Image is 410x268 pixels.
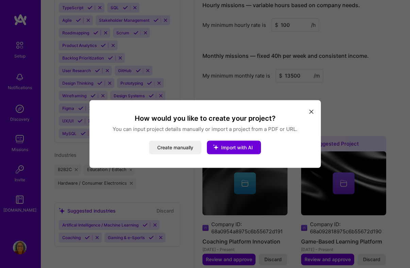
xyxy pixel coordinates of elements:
div: modal [89,100,321,168]
h3: How would you like to create your project? [98,114,313,123]
i: icon StarsWhite [207,138,225,156]
button: Import with AI [207,141,261,154]
i: icon Close [309,110,313,114]
span: Import with AI [221,145,253,150]
p: You can input project details manually or import a project from a PDF or URL. [98,125,313,133]
button: Create manually [149,141,201,154]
